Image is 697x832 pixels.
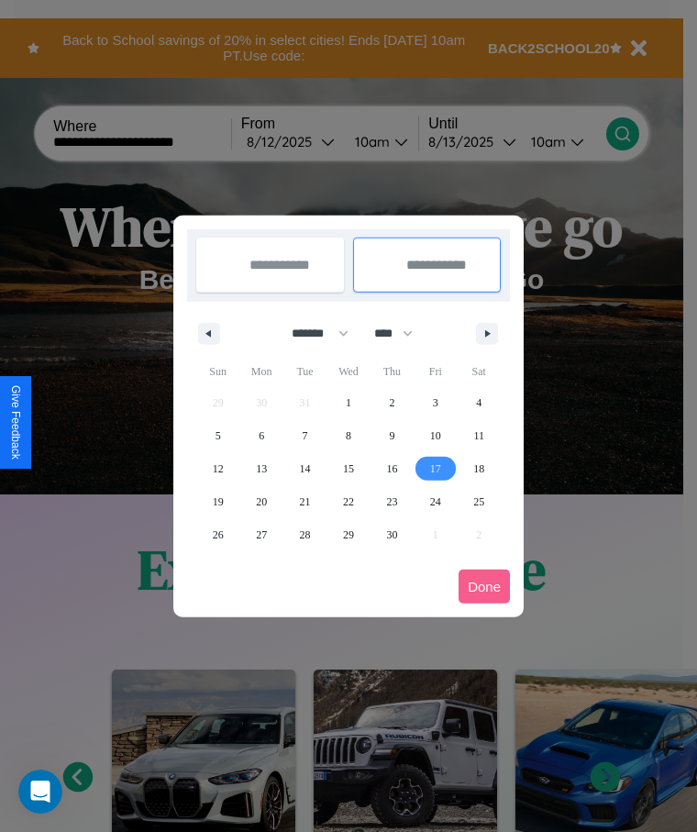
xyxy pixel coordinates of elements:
[473,452,484,485] span: 18
[386,452,397,485] span: 16
[343,485,354,518] span: 22
[326,485,370,518] button: 22
[346,419,351,452] span: 8
[259,419,264,452] span: 6
[283,452,326,485] button: 14
[414,386,457,419] button: 3
[430,452,441,485] span: 17
[239,452,282,485] button: 13
[371,386,414,419] button: 2
[213,485,224,518] span: 19
[196,452,239,485] button: 12
[326,386,370,419] button: 1
[371,518,414,551] button: 30
[326,419,370,452] button: 8
[414,485,457,518] button: 24
[300,485,311,518] span: 21
[458,485,501,518] button: 25
[346,386,351,419] span: 1
[386,485,397,518] span: 23
[458,419,501,452] button: 11
[283,485,326,518] button: 21
[216,419,221,452] span: 5
[326,518,370,551] button: 29
[414,419,457,452] button: 10
[414,357,457,386] span: Fri
[389,419,394,452] span: 9
[371,485,414,518] button: 23
[239,485,282,518] button: 20
[239,357,282,386] span: Mon
[196,419,239,452] button: 5
[343,452,354,485] span: 15
[283,357,326,386] span: Tue
[473,419,484,452] span: 11
[196,357,239,386] span: Sun
[430,419,441,452] span: 10
[389,386,394,419] span: 2
[343,518,354,551] span: 29
[386,518,397,551] span: 30
[459,570,510,604] button: Done
[476,386,481,419] span: 4
[303,419,308,452] span: 7
[300,452,311,485] span: 14
[433,386,438,419] span: 3
[371,357,414,386] span: Thu
[213,518,224,551] span: 26
[326,357,370,386] span: Wed
[371,452,414,485] button: 16
[300,518,311,551] span: 28
[414,452,457,485] button: 17
[371,419,414,452] button: 9
[196,485,239,518] button: 19
[283,419,326,452] button: 7
[473,485,484,518] span: 25
[256,485,267,518] span: 20
[458,386,501,419] button: 4
[18,770,62,814] iframe: Intercom live chat
[458,357,501,386] span: Sat
[283,518,326,551] button: 28
[256,452,267,485] span: 13
[239,518,282,551] button: 27
[196,518,239,551] button: 26
[213,452,224,485] span: 12
[239,419,282,452] button: 6
[458,452,501,485] button: 18
[9,385,22,460] div: Give Feedback
[256,518,267,551] span: 27
[326,452,370,485] button: 15
[430,485,441,518] span: 24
